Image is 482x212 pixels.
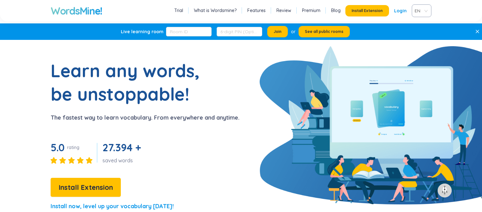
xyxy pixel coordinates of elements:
[51,59,209,106] h1: Learn any words, be unstoppable!
[51,141,65,154] span: 5.0
[345,5,389,16] button: Install Extension
[51,4,102,17] a: WordsMine!
[415,6,426,16] span: VIE
[302,7,320,14] a: Premium
[102,141,141,154] span: 27.394 +
[267,26,288,37] button: Join
[276,7,291,14] a: Review
[299,26,350,37] button: See all public rooms
[121,28,164,35] div: Live learning room
[194,7,237,14] a: What is Wordsmine?
[352,8,383,13] span: Install Extension
[305,29,343,34] span: See all public rooms
[247,7,266,14] a: Features
[174,7,183,14] a: Trial
[217,27,262,36] input: 6-digit PIN (Optional)
[274,29,281,34] span: Join
[51,202,174,211] p: Install now, level up your vocabulary [DATE]!
[51,185,121,191] a: Install Extension
[67,144,79,151] div: rating
[291,28,295,35] div: or
[51,113,239,122] p: The fastest way to learn vocabulary. From everywhere and anytime.
[166,27,212,36] input: Room ID
[394,5,407,16] a: Login
[51,178,121,197] button: Install Extension
[102,157,143,164] div: saved words
[331,7,341,14] a: Blog
[59,182,113,193] span: Install Extension
[440,185,450,196] img: to top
